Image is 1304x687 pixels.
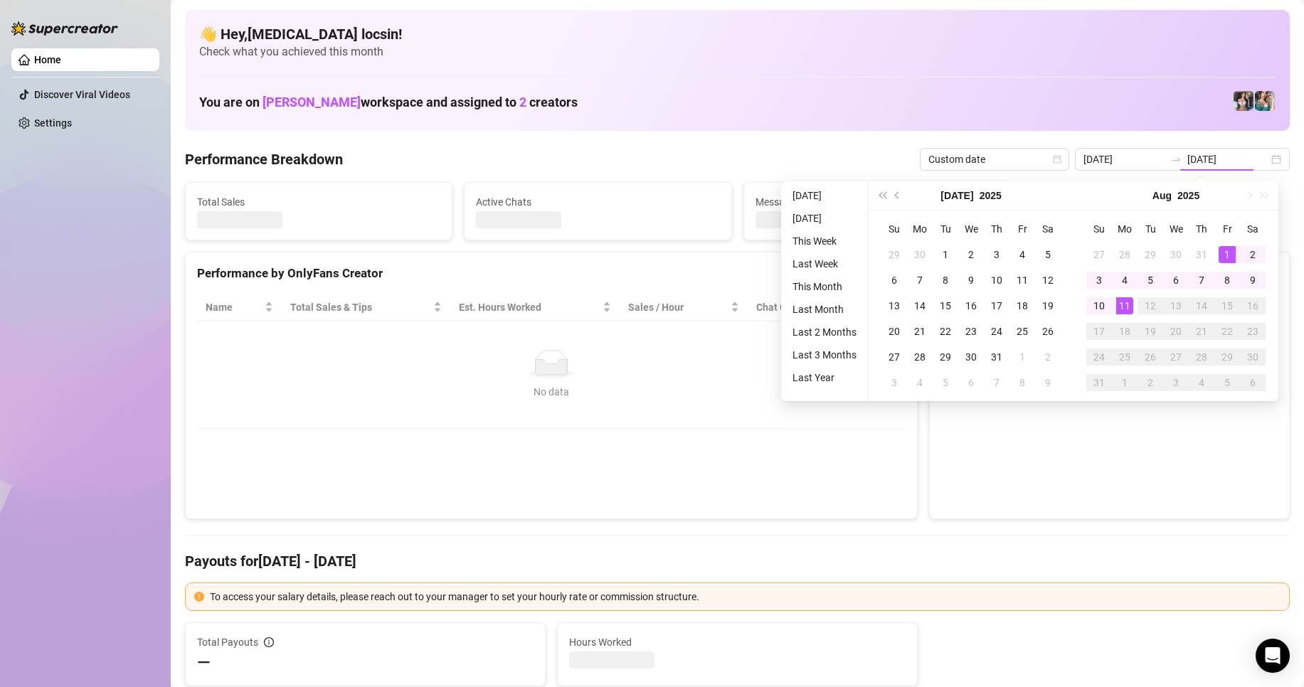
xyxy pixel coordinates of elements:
[199,44,1276,60] span: Check what you achieved this month
[1170,154,1182,165] span: to
[34,54,61,65] a: Home
[928,149,1061,170] span: Custom date
[459,299,600,315] div: Est. Hours Worked
[628,299,728,315] span: Sales / Hour
[1170,154,1182,165] span: swap-right
[199,24,1276,44] h4: 👋 Hey, [MEDICAL_DATA] locsin !
[185,149,343,169] h4: Performance Breakdown
[1053,155,1061,164] span: calendar
[519,95,526,110] span: 2
[1234,91,1253,111] img: Katy
[199,95,578,110] h1: You are on workspace and assigned to creators
[1187,151,1268,167] input: End date
[264,637,274,647] span: info-circle
[34,89,130,100] a: Discover Viral Videos
[941,264,1278,283] div: Sales by OnlyFans Creator
[748,294,906,321] th: Chat Conversion
[197,194,440,210] span: Total Sales
[569,634,906,650] span: Hours Worked
[197,264,906,283] div: Performance by OnlyFans Creator
[620,294,748,321] th: Sales / Hour
[263,95,361,110] span: [PERSON_NAME]
[211,384,891,400] div: No data
[206,299,262,315] span: Name
[756,299,886,315] span: Chat Conversion
[11,21,118,36] img: logo-BBDzfeDw.svg
[1255,91,1275,111] img: Zaddy
[197,651,211,674] span: —
[34,117,72,129] a: Settings
[476,194,719,210] span: Active Chats
[1083,151,1165,167] input: Start date
[282,294,450,321] th: Total Sales & Tips
[1256,639,1290,673] div: Open Intercom Messenger
[197,294,282,321] th: Name
[194,592,204,602] span: exclamation-circle
[197,634,258,650] span: Total Payouts
[756,194,999,210] span: Messages Sent
[290,299,430,315] span: Total Sales & Tips
[210,589,1281,605] div: To access your salary details, please reach out to your manager to set your hourly rate or commis...
[185,551,1290,571] h4: Payouts for [DATE] - [DATE]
